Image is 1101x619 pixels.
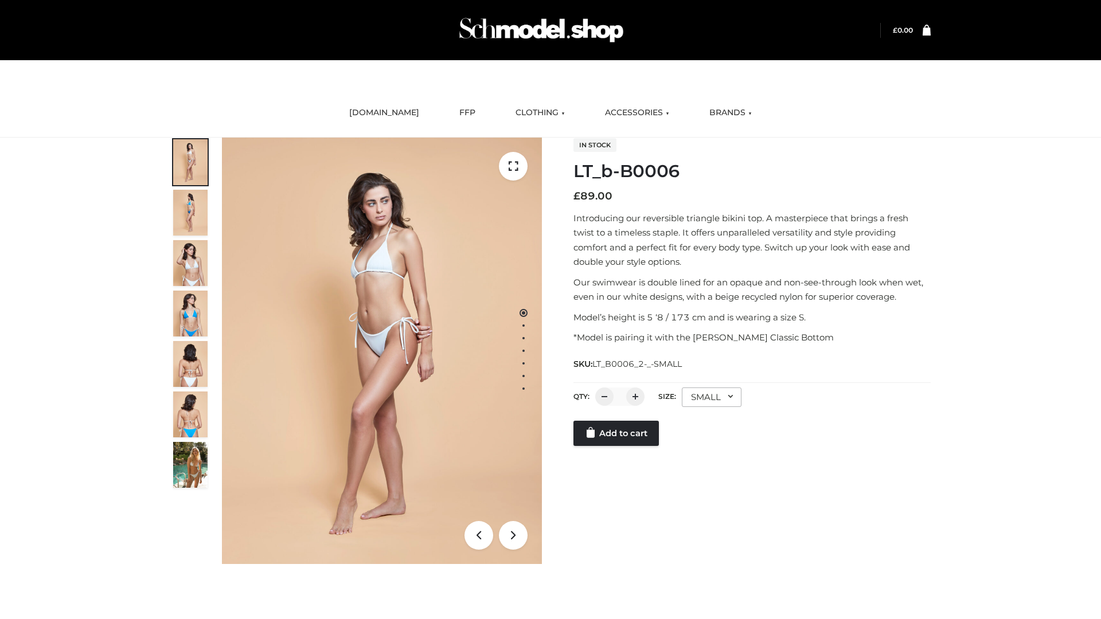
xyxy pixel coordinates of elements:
a: BRANDS [701,100,760,126]
img: ArielClassicBikiniTop_CloudNine_AzureSky_OW114ECO_3-scaled.jpg [173,240,208,286]
img: ArielClassicBikiniTop_CloudNine_AzureSky_OW114ECO_2-scaled.jpg [173,190,208,236]
a: ACCESSORIES [596,100,678,126]
img: ArielClassicBikiniTop_CloudNine_AzureSky_OW114ECO_7-scaled.jpg [173,341,208,387]
p: Model’s height is 5 ‘8 / 173 cm and is wearing a size S. [573,310,931,325]
img: ArielClassicBikiniTop_CloudNine_AzureSky_OW114ECO_8-scaled.jpg [173,391,208,437]
bdi: 0.00 [893,26,913,34]
a: FFP [451,100,484,126]
a: Add to cart [573,421,659,446]
label: QTY: [573,392,589,401]
a: CLOTHING [507,100,573,126]
label: Size: [658,392,676,401]
div: SMALL [682,387,741,407]
span: In stock [573,138,616,152]
img: ArielClassicBikiniTop_CloudNine_AzureSky_OW114ECO_1-scaled.jpg [173,139,208,185]
a: £0.00 [893,26,913,34]
img: ArielClassicBikiniTop_CloudNine_AzureSky_OW114ECO_1 [222,138,542,564]
span: £ [893,26,897,34]
p: Our swimwear is double lined for an opaque and non-see-through look when wet, even in our white d... [573,275,931,304]
bdi: 89.00 [573,190,612,202]
img: Arieltop_CloudNine_AzureSky2.jpg [173,442,208,488]
h1: LT_b-B0006 [573,161,931,182]
span: £ [573,190,580,202]
span: LT_B0006_2-_-SMALL [592,359,682,369]
p: *Model is pairing it with the [PERSON_NAME] Classic Bottom [573,330,931,345]
img: ArielClassicBikiniTop_CloudNine_AzureSky_OW114ECO_4-scaled.jpg [173,291,208,336]
img: Schmodel Admin 964 [455,7,627,53]
p: Introducing our reversible triangle bikini top. A masterpiece that brings a fresh twist to a time... [573,211,931,269]
span: SKU: [573,357,683,371]
a: [DOMAIN_NAME] [341,100,428,126]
